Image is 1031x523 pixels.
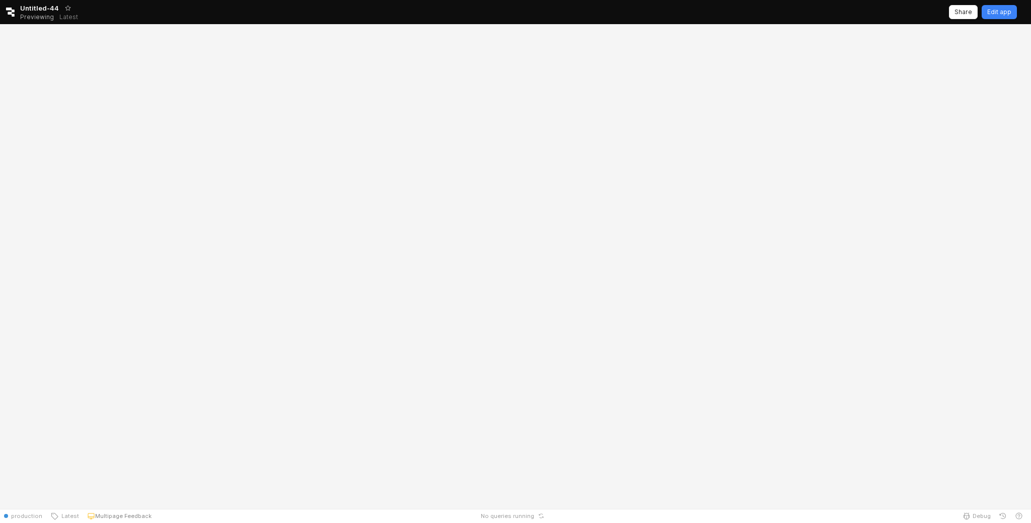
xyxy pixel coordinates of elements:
button: Multipage Feedback [83,509,156,523]
button: Help [1011,509,1027,523]
button: Add app to favorites [63,3,73,13]
button: Latest [46,509,83,523]
button: History [995,509,1011,523]
p: Multipage Feedback [95,512,152,520]
button: Share app [949,5,978,19]
span: Previewing [20,12,54,22]
p: Latest [59,13,78,21]
span: No queries running [481,512,534,520]
span: production [11,512,42,520]
span: Debug [973,512,991,520]
button: Releases and History [54,10,84,24]
span: Latest [58,512,79,520]
p: Share [954,8,972,16]
button: Reset app state [536,513,546,519]
span: Untitled-44 [20,3,59,13]
div: Previewing Latest [20,10,84,24]
p: Edit app [987,8,1011,16]
button: Edit app [982,5,1017,19]
button: Debug [959,509,995,523]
